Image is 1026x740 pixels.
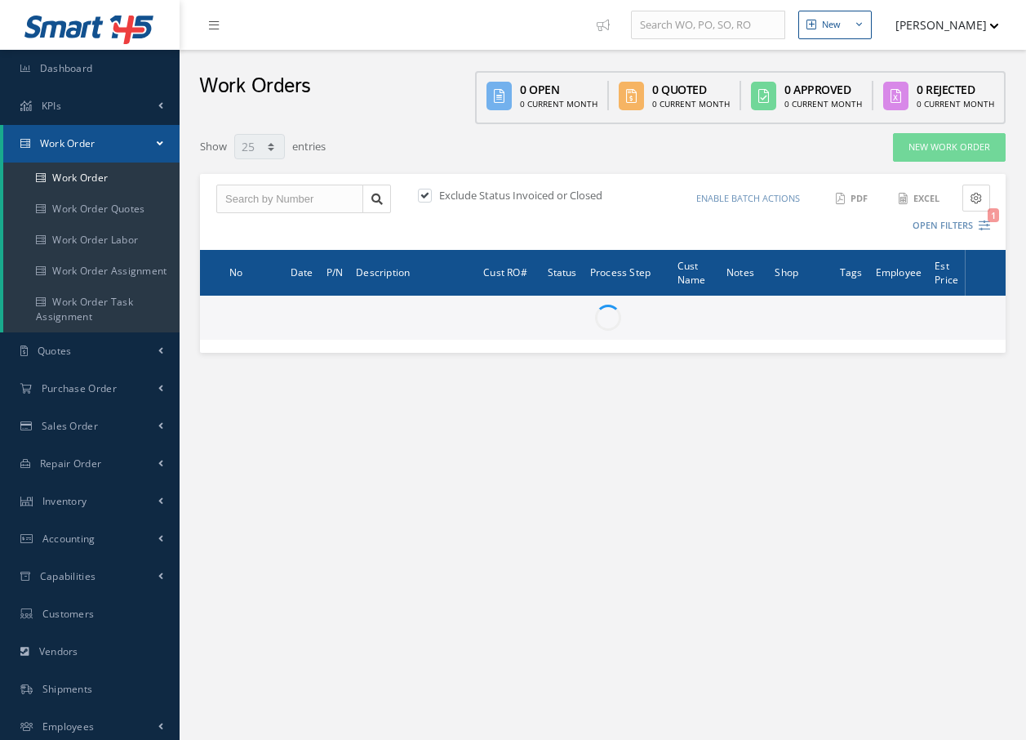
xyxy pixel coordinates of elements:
[42,607,95,621] span: Customers
[40,136,95,150] span: Work Order
[199,74,311,99] h2: Work Orders
[548,264,577,279] span: Status
[40,61,93,75] span: Dashboard
[483,264,527,279] span: Cust RO#
[988,208,999,222] span: 1
[840,264,863,279] span: Tags
[784,81,862,98] div: 0 Approved
[435,188,602,203] label: Exclude Status Invoiced or Closed
[42,682,93,696] span: Shipments
[229,264,242,279] span: No
[3,163,180,194] a: Work Order
[38,344,72,358] span: Quotes
[42,99,61,113] span: KPIs
[40,457,102,470] span: Repair Order
[880,9,999,41] button: [PERSON_NAME]
[3,225,180,256] a: Work Order Labor
[876,264,922,279] span: Employee
[415,188,602,207] div: Exclude Status Invoiced or Closed
[917,81,994,98] div: 0 Rejected
[3,125,180,163] a: Work Order
[520,98,597,110] div: 0 Current Month
[917,98,994,110] div: 0 Current Month
[898,212,990,239] button: Open Filters1
[652,81,730,98] div: 0 Quoted
[631,11,785,40] input: Search WO, PO, SO, RO
[39,644,78,658] span: Vendors
[935,257,958,287] span: Est Price
[216,185,363,214] input: Search by Number
[356,264,410,279] span: Description
[326,264,344,279] span: P/N
[200,132,227,155] label: Show
[42,419,98,433] span: Sales Order
[726,264,754,279] span: Notes
[292,132,326,155] label: entries
[590,264,651,279] span: Process Step
[893,133,1006,162] a: New Work Order
[3,256,180,287] a: Work Order Assignment
[652,98,730,110] div: 0 Current Month
[681,185,815,213] button: Enable batch actions
[677,257,706,287] span: Cust Name
[891,185,950,213] button: Excel
[3,287,180,332] a: Work Order Task Assignment
[784,98,862,110] div: 0 Current Month
[828,185,878,213] button: PDF
[520,81,597,98] div: 0 Open
[798,11,872,39] button: New
[3,194,180,225] a: Work Order Quotes
[775,264,798,279] span: Shop
[40,569,96,583] span: Capabilities
[822,18,841,32] div: New
[42,532,95,546] span: Accounting
[42,381,117,395] span: Purchase Order
[42,720,95,733] span: Employees
[291,264,313,279] span: Date
[42,494,87,508] span: Inventory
